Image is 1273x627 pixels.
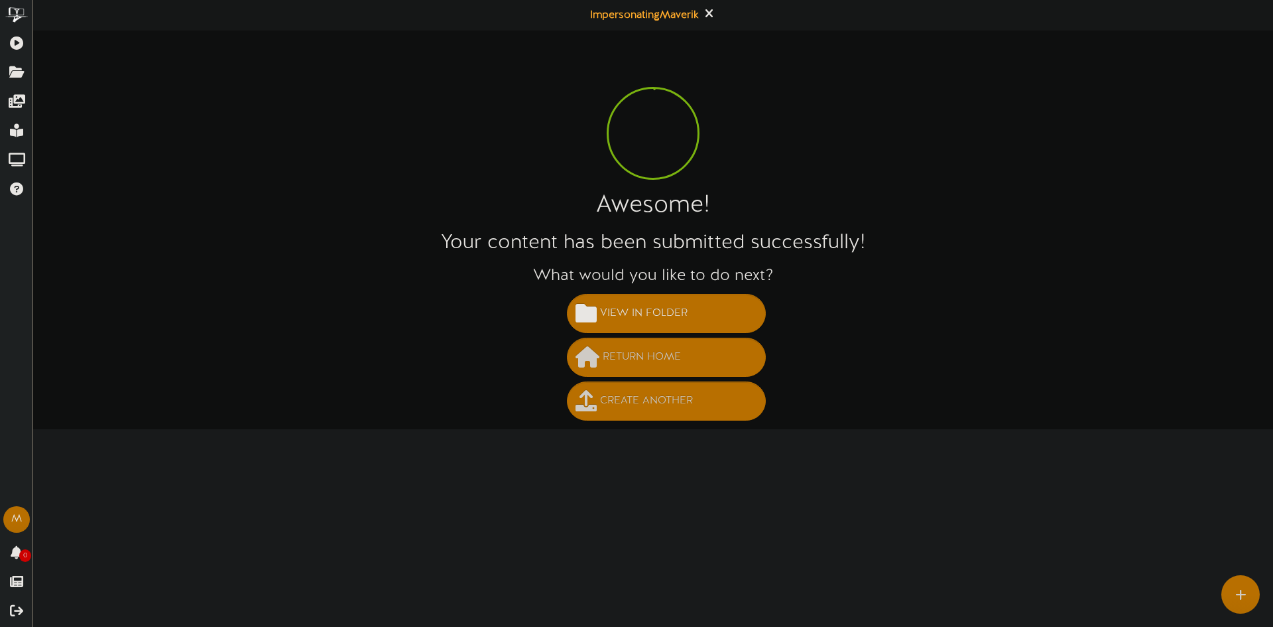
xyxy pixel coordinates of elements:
h3: What would you like to do next? [33,267,1273,285]
button: Return Home [567,338,766,377]
div: M [3,506,30,533]
span: Return Home [599,346,684,368]
button: View in Folder [567,294,766,333]
button: Create Another [567,382,766,421]
h1: Awesome! [33,193,1273,220]
span: Create Another [597,390,696,412]
h2: Your content has been submitted successfully! [33,232,1273,254]
span: View in Folder [597,303,691,324]
span: 0 [19,549,31,562]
